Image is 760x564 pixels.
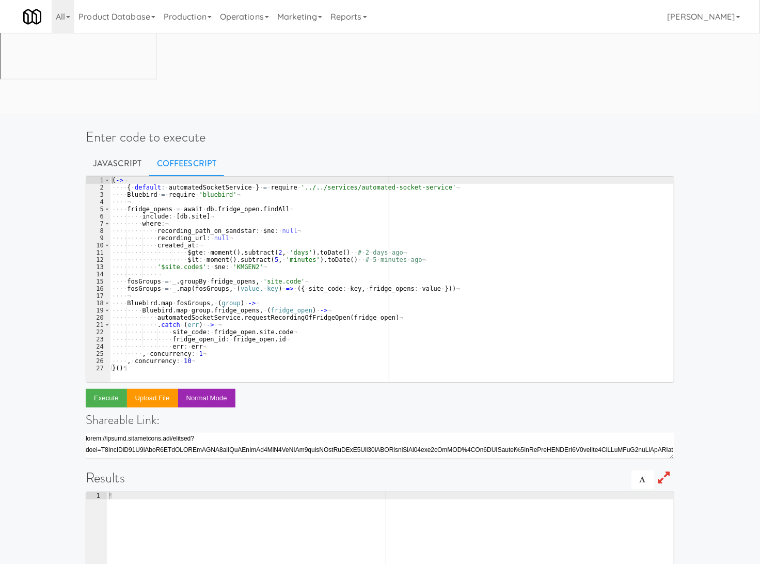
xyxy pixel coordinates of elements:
[86,271,110,278] div: 14
[86,328,110,336] div: 22
[86,471,674,485] h1: Results
[127,389,178,408] button: Upload file
[86,321,110,328] div: 21
[86,314,110,321] div: 20
[86,177,110,184] div: 1
[86,227,110,234] div: 8
[86,198,110,206] div: 4
[86,256,110,263] div: 12
[86,365,110,372] div: 27
[86,307,110,314] div: 19
[86,220,110,227] div: 7
[86,263,110,271] div: 13
[86,184,110,191] div: 2
[86,242,110,249] div: 10
[86,433,674,459] textarea: lorem://ipsumd.sitametcons.adi/elitsed?doei=T8IncIDiD91U9lAboR6ETdOLOREmAGNA8alIQuAEnImAd4MiN4VeN...
[23,8,41,26] img: Micromart
[86,292,110,300] div: 17
[86,343,110,350] div: 24
[86,234,110,242] div: 9
[86,350,110,357] div: 25
[86,492,107,499] div: 1
[86,130,674,145] h1: Enter code to execute
[86,213,110,220] div: 6
[86,336,110,343] div: 23
[149,151,224,177] a: CoffeeScript
[86,278,110,285] div: 15
[86,191,110,198] div: 3
[86,389,127,408] button: Execute
[86,151,149,177] a: Javascript
[86,357,110,365] div: 26
[178,389,235,408] button: Normal Mode
[86,413,674,427] h4: Shareable Link:
[86,249,110,256] div: 11
[86,300,110,307] div: 18
[86,206,110,213] div: 5
[86,285,110,292] div: 16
